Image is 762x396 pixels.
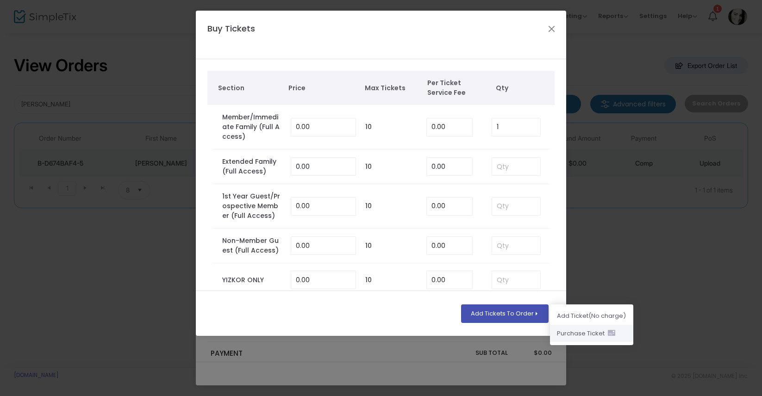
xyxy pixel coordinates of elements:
[492,158,540,175] input: Qty
[365,83,418,93] span: Max Tickets
[427,237,472,254] input: Enter Service Fee
[427,158,472,175] input: Enter Service Fee
[222,236,282,255] label: Non-Member Guest (Full Access)
[222,192,282,221] label: 1st Year Guest/Prospective Member (Full Access)
[203,22,290,48] h4: Buy Tickets
[365,241,372,251] label: 10
[222,157,282,176] label: Extended Family (Full Access)
[496,83,550,93] span: Qty
[427,198,472,215] input: Enter Service Fee
[550,325,633,342] li: Purchase Ticket
[546,23,558,35] button: Close
[222,275,264,285] label: YIZKOR ONLY
[365,162,372,172] label: 10
[427,118,472,136] input: Enter Service Fee
[550,307,633,325] li: Add Ticket (No charge)
[365,275,372,285] label: 10
[492,271,540,289] input: Qty
[222,112,282,142] label: Member/Immediate Family (Full Access)
[492,237,540,254] input: Qty
[218,83,280,93] span: Section
[427,78,481,98] span: Per Ticket Service Fee
[492,198,540,215] input: Qty
[288,83,356,93] span: Price
[365,201,372,211] label: 10
[461,304,549,323] button: Add Tickets To Order
[365,122,372,132] label: 10
[427,271,472,289] input: Enter Service Fee
[492,118,540,136] input: Qty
